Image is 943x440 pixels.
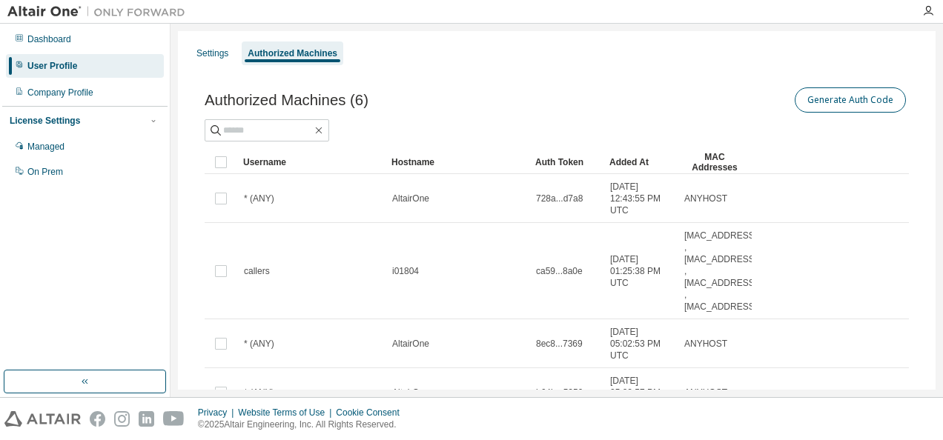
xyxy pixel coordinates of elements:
[610,375,671,410] span: [DATE] 05:02:57 PM UTC
[684,193,727,204] span: ANYHOST
[609,150,672,174] div: Added At
[244,265,270,277] span: callers
[535,150,598,174] div: Auth Token
[392,193,429,204] span: AltairOne
[684,338,727,350] span: ANYHOST
[536,387,583,399] span: b64b...5259
[610,326,671,361] span: [DATE] 05:02:53 PM UTC
[244,193,274,204] span: * (ANY)
[27,141,64,153] div: Managed
[244,338,274,350] span: * (ANY)
[391,150,523,174] div: Hostname
[248,47,337,59] div: Authorized Machines
[7,4,193,19] img: Altair One
[684,387,727,399] span: ANYHOST
[536,265,583,277] span: ca59...8a0e
[238,407,336,419] div: Website Terms of Use
[392,338,429,350] span: AltairOne
[27,60,77,72] div: User Profile
[198,407,238,419] div: Privacy
[795,87,906,113] button: Generate Auth Code
[392,387,429,399] span: AltairOne
[205,92,368,109] span: Authorized Machines (6)
[536,338,583,350] span: 8ec8...7369
[684,150,746,174] div: MAC Addresses
[163,411,185,427] img: youtube.svg
[198,419,408,431] p: © 2025 Altair Engineering, Inc. All Rights Reserved.
[610,181,671,216] span: [DATE] 12:43:55 PM UTC
[27,33,71,45] div: Dashboard
[244,387,274,399] span: * (ANY)
[114,411,130,427] img: instagram.svg
[610,253,671,289] span: [DATE] 01:25:38 PM UTC
[196,47,228,59] div: Settings
[684,230,757,313] span: [MAC_ADDRESS] , [MAC_ADDRESS] , [MAC_ADDRESS] , [MAC_ADDRESS]
[243,150,380,174] div: Username
[27,87,93,99] div: Company Profile
[10,115,80,127] div: License Settings
[4,411,81,427] img: altair_logo.svg
[139,411,154,427] img: linkedin.svg
[336,407,408,419] div: Cookie Consent
[536,193,583,204] span: 728a...d7a8
[27,166,63,178] div: On Prem
[392,265,419,277] span: i01804
[90,411,105,427] img: facebook.svg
